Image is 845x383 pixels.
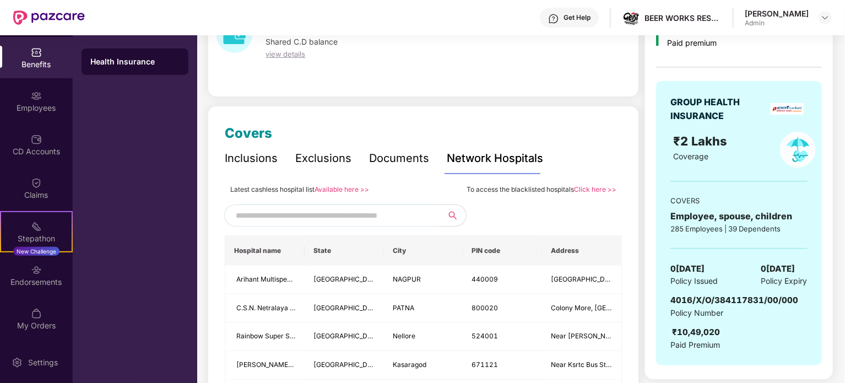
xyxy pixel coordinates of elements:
div: Admin [745,19,809,28]
span: Arihant Multispeciality Hospital [236,275,333,283]
span: 4016/X/O/384117831/00/000 [670,295,798,305]
span: Rainbow Super Speciality Hospital [236,332,343,340]
td: Near Saibaba Temple (Sunday Market), Gandhibomma, Sankara Agraharam, Pogathota [542,322,621,351]
span: 0[DATE] [670,262,705,276]
th: State [305,236,384,266]
div: COVERS [670,195,807,206]
img: svg+xml;base64,PHN2ZyB4bWxucz0iaHR0cDovL3d3dy53My5vcmcvMjAwMC9zdmciIHdpZHRoPSIyMSIgaGVpZ2h0PSIyMC... [31,221,42,232]
td: Nellore [384,322,463,351]
span: Covers [225,125,272,141]
span: Address [551,246,613,255]
td: Andhra Pradesh [305,322,384,351]
th: City [384,236,463,266]
div: Stepathon [1,233,72,244]
span: Paid Premium [670,339,720,351]
img: svg+xml;base64,PHN2ZyBpZD0iTXlfT3JkZXJzIiBkYXRhLW5hbWU9Ik15IE9yZGVycyIgeG1sbnM9Imh0dHA6Ly93d3cudz... [31,308,42,319]
span: view details [266,50,305,58]
span: [PERSON_NAME][GEOGRAPHIC_DATA] [236,360,360,369]
td: PATNA [384,294,463,323]
span: [GEOGRAPHIC_DATA] [313,360,382,369]
div: BEER WORKS RESTAURANTS & MICRO BREWERY PVT LTD [644,13,722,23]
span: [GEOGRAPHIC_DATA] [313,332,382,340]
div: New Challenge [13,247,59,256]
span: 800020 [472,304,499,312]
div: Documents [369,150,429,167]
span: NAGPUR [393,275,421,283]
span: Policy Issued [670,275,718,287]
img: svg+xml;base64,PHN2ZyBpZD0iRW5kb3JzZW1lbnRzIiB4bWxucz0iaHR0cDovL3d3dy53My5vcmcvMjAwMC9zdmciIHdpZH... [31,265,42,276]
th: Address [542,236,621,266]
td: Colony More, Kankarbagh [542,294,621,323]
img: svg+xml;base64,PHN2ZyBpZD0iQ2xhaW0iIHhtbG5zPSJodHRwOi8vd3d3LnczLm9yZy8yMDAwL3N2ZyIgd2lkdGg9IjIwIi... [31,177,42,188]
span: [GEOGRAPHIC_DATA] [313,275,382,283]
td: Arihant Multispeciality Hospital [225,266,305,294]
span: Near Ksrtc Bus Stand, [GEOGRAPHIC_DATA] [551,360,690,369]
span: Latest cashless hospital list [230,185,315,193]
td: NAGPUR [384,266,463,294]
span: Coverage [674,152,709,161]
div: GROUP HEALTH INSURANCE [670,95,767,123]
div: Health Insurance [90,56,180,67]
img: svg+xml;base64,PHN2ZyBpZD0iSGVscC0zMngzMiIgeG1sbnM9Imh0dHA6Ly93d3cudzMub3JnLzIwMDAvc3ZnIiB3aWR0aD... [548,13,559,24]
td: Rainbow Super Speciality Hospital [225,322,305,351]
span: 440009 [472,275,499,283]
div: Exclusions [295,150,351,167]
img: policyIcon [780,132,816,168]
span: C.S.N. Netralaya Pvt. Ltd. [236,304,315,312]
span: 671121 [472,360,499,369]
img: New Pazcare Logo [13,10,85,25]
span: 524001 [472,332,499,340]
img: insurerLogo [771,103,804,115]
div: ₹10,49,020 [672,326,720,339]
img: svg+xml;base64,PHN2ZyBpZD0iU2V0dGluZy0yMHgyMCIgeG1sbnM9Imh0dHA6Ly93d3cudzMub3JnLzIwMDAvc3ZnIiB3aW... [12,357,23,368]
span: Policy Expiry [761,275,808,287]
span: ₹2 Lakhs [674,134,731,148]
th: PIN code [463,236,543,266]
div: Settings [25,357,61,368]
img: svg+xml;base64,PHN2ZyBpZD0iQmVuZWZpdHMiIHhtbG5zPSJodHRwOi8vd3d3LnczLm9yZy8yMDAwL3N2ZyIgd2lkdGg9Ij... [31,47,42,58]
td: Kasaragod [384,351,463,380]
div: Network Hospitals [447,150,543,167]
td: Maharashtra [305,266,384,294]
span: To access the blacklisted hospitals [467,185,574,193]
td: C.S.N. Netralaya Pvt. Ltd. [225,294,305,323]
span: search [439,211,466,220]
td: Bihar [305,294,384,323]
span: 0[DATE] [761,262,795,276]
div: Get Help [564,13,591,22]
th: Hospital name [225,236,305,266]
span: [GEOGRAPHIC_DATA] [551,275,620,283]
div: Inclusions [225,150,278,167]
td: Near Ksrtc Bus Stand, Bank Road [542,351,621,380]
div: 285 Employees | 39 Dependents [670,223,807,234]
span: Kasaragod [393,360,426,369]
img: WhatsApp%20Image%202024-02-28%20at%203.03.39%20PM.jpeg [624,12,640,24]
img: svg+xml;base64,PHN2ZyBpZD0iQ0RfQWNjb3VudHMiIGRhdGEtbmFtZT0iQ0QgQWNjb3VudHMiIHhtbG5zPSJodHRwOi8vd3... [31,134,42,145]
div: [PERSON_NAME] [745,8,809,19]
button: search [439,204,467,226]
span: PATNA [393,304,414,312]
td: Rambagh Road, Nagpur [542,266,621,294]
img: svg+xml;base64,PHN2ZyBpZD0iRW1wbG95ZWVzIiB4bWxucz0iaHR0cDovL3d3dy53My5vcmcvMjAwMC9zdmciIHdpZHRoPS... [31,90,42,101]
span: Shared C.D balance [266,37,338,46]
div: Employee, spouse, children [670,209,807,223]
a: Click here >> [574,185,616,193]
span: Colony More, [GEOGRAPHIC_DATA] [551,304,663,312]
span: Policy Number [670,308,723,317]
div: Paid premium [668,39,759,48]
td: Kerala [305,351,384,380]
td: Janardan Hospital [225,351,305,380]
img: svg+xml;base64,PHN2ZyBpZD0iRHJvcGRvd24tMzJ4MzIiIHhtbG5zPSJodHRwOi8vd3d3LnczLm9yZy8yMDAwL3N2ZyIgd2... [821,13,830,22]
span: [GEOGRAPHIC_DATA] [313,304,382,312]
a: Available here >> [315,185,369,193]
span: Hospital name [234,246,296,255]
span: Nellore [393,332,415,340]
